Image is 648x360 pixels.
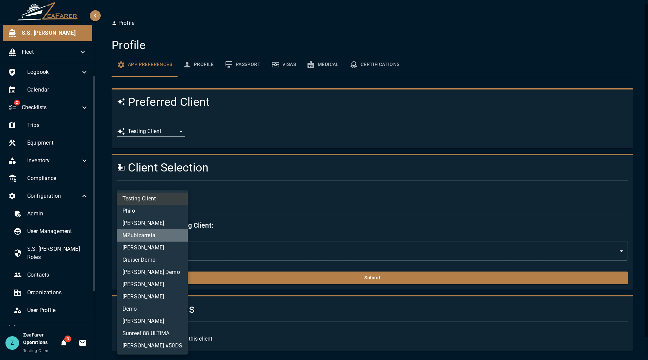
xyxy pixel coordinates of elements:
[117,193,188,205] li: Testing Client
[117,291,188,303] li: [PERSON_NAME]
[117,315,188,327] li: [PERSON_NAME]
[117,266,188,278] li: [PERSON_NAME] Demo
[117,229,188,242] li: MZubizarreta
[117,278,188,291] li: [PERSON_NAME]
[117,340,188,352] li: [PERSON_NAME] #50DS
[117,303,188,315] li: Demo
[117,242,188,254] li: [PERSON_NAME]
[117,254,188,266] li: Cruiser Demo
[117,217,188,229] li: [PERSON_NAME]
[117,327,188,340] li: Sunreef 88 ULTIMA
[117,205,188,217] li: Philo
